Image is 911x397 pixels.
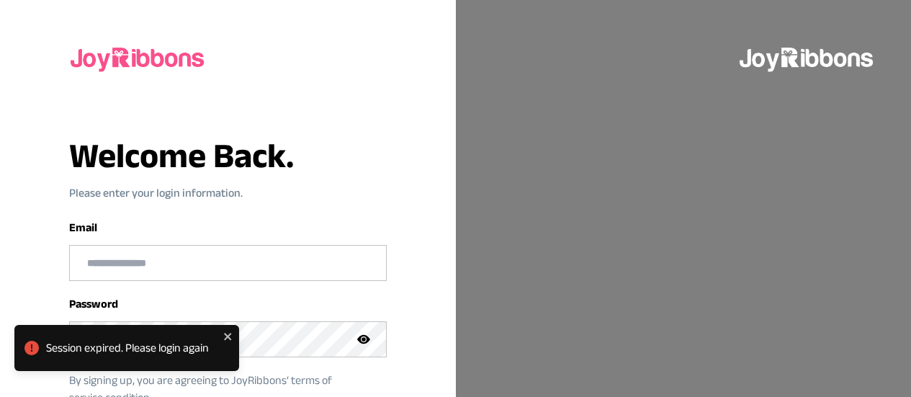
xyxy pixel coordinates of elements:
[46,339,219,357] div: Session expired. Please login again
[738,35,876,81] img: joyribbons
[69,138,387,173] h3: Welcome Back.
[69,298,118,310] label: Password
[69,221,97,233] label: Email
[223,331,233,342] button: close
[69,35,207,81] img: joyribbons
[69,184,387,202] p: Please enter your login information.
